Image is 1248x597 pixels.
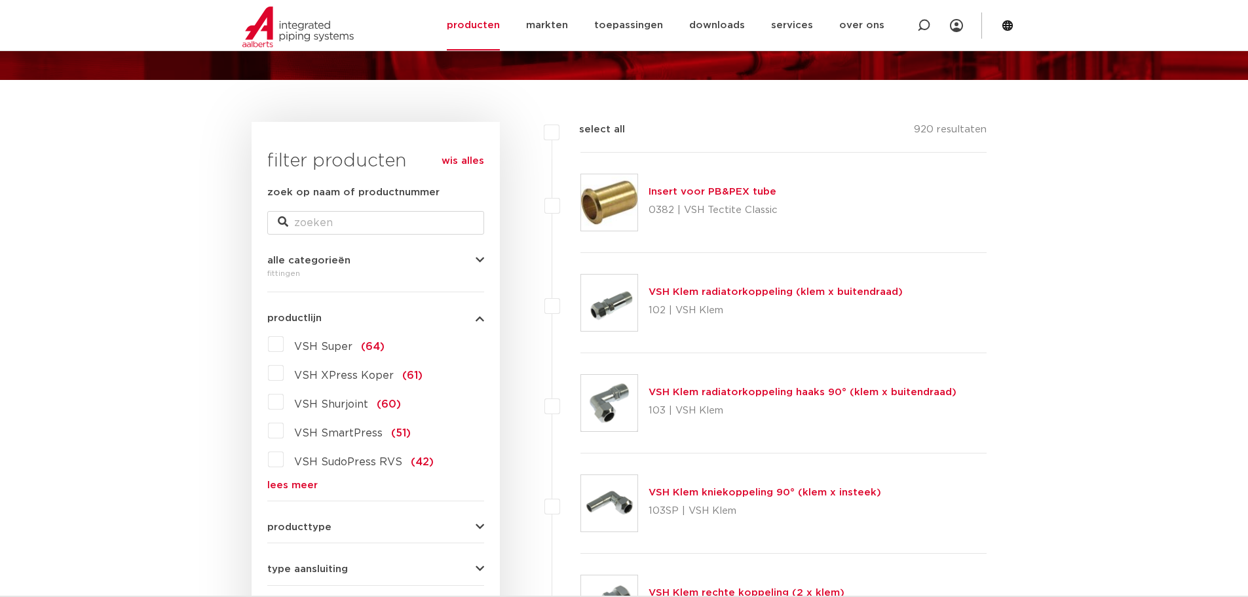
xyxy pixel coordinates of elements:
a: VSH Klem radiatorkoppeling haaks 90° (klem x buitendraad) [649,387,956,397]
button: productlijn [267,313,484,323]
span: (60) [377,399,401,410]
p: 0382 | VSH Tectite Classic [649,200,778,221]
span: productlijn [267,313,322,323]
div: fittingen [267,265,484,281]
img: Thumbnail for Insert voor PB&PEX tube [581,174,637,231]
a: lees meer [267,480,484,490]
span: type aansluiting [267,564,348,574]
span: VSH XPress Koper [294,370,394,381]
a: VSH Klem kniekoppeling 90° (klem x insteek) [649,488,881,497]
button: type aansluiting [267,564,484,574]
p: 920 resultaten [914,122,987,142]
img: Thumbnail for VSH Klem radiatorkoppeling haaks 90° (klem x buitendraad) [581,375,637,431]
span: producttype [267,522,331,532]
span: (61) [402,370,423,381]
span: (51) [391,428,411,438]
button: producttype [267,522,484,532]
p: 102 | VSH Klem [649,300,903,321]
span: alle categorieën [267,256,350,265]
p: 103SP | VSH Klem [649,501,881,522]
p: 103 | VSH Klem [649,400,956,421]
img: Thumbnail for VSH Klem kniekoppeling 90° (klem x insteek) [581,475,637,531]
a: VSH Klem radiatorkoppeling (klem x buitendraad) [649,287,903,297]
a: wis alles [442,153,484,169]
span: VSH SudoPress RVS [294,457,402,467]
span: VSH Shurjoint [294,399,368,410]
input: zoeken [267,211,484,235]
span: (64) [361,341,385,352]
span: (42) [411,457,434,467]
span: VSH SmartPress [294,428,383,438]
label: zoek op naam of productnummer [267,185,440,201]
button: alle categorieën [267,256,484,265]
h3: filter producten [267,148,484,174]
a: Insert voor PB&PEX tube [649,187,776,197]
label: select all [559,122,625,138]
span: VSH Super [294,341,352,352]
img: Thumbnail for VSH Klem radiatorkoppeling (klem x buitendraad) [581,275,637,331]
